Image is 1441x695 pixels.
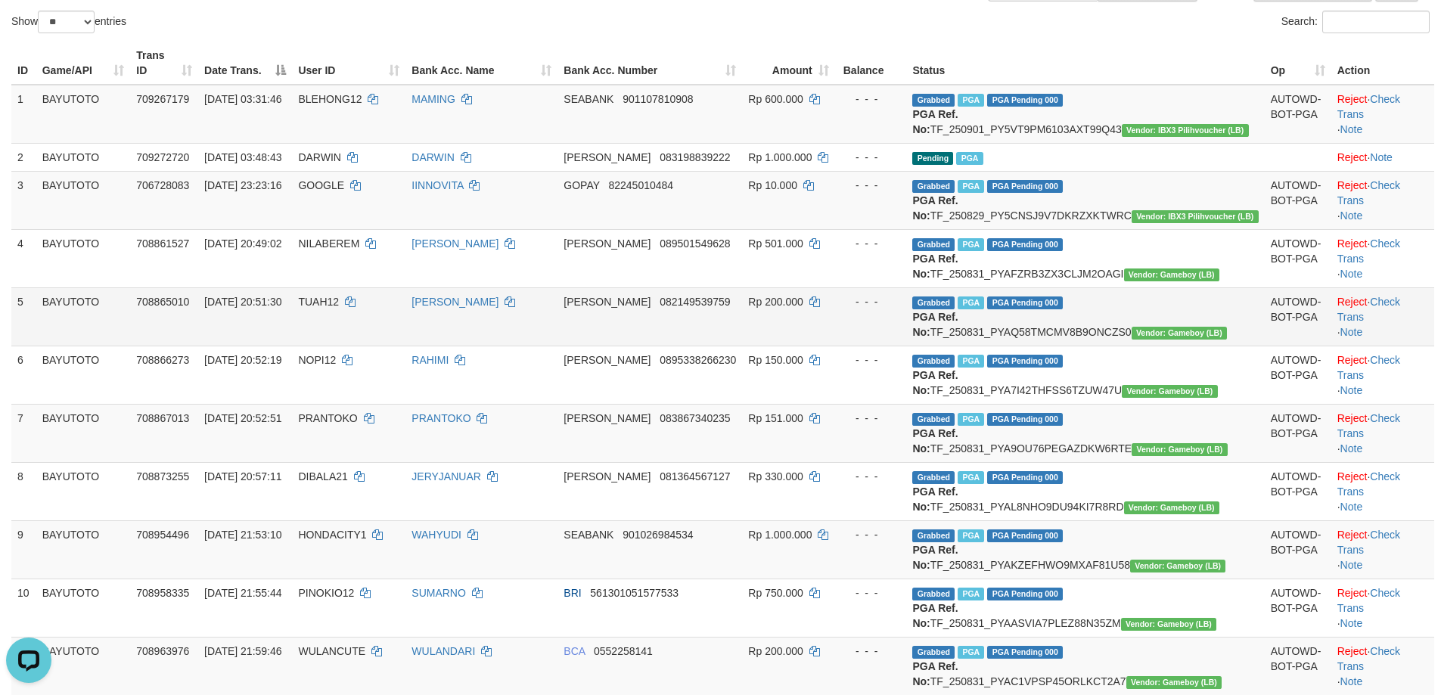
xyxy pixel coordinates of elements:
[11,143,36,171] td: 2
[1337,470,1368,482] a: Reject
[36,637,131,695] td: BAYUTOTO
[1331,287,1434,346] td: · ·
[841,469,901,484] div: - - -
[906,85,1264,144] td: TF_250901_PY5VT9PM6103AXT99Q43
[660,354,736,366] span: Copy 0895338266230 to clipboard
[1337,179,1368,191] a: Reject
[660,470,730,482] span: Copy 081364567127 to clipboard
[958,180,984,193] span: Marked by aeojona
[1331,579,1434,637] td: · ·
[841,411,901,426] div: - - -
[841,585,901,600] div: - - -
[1331,171,1434,229] td: · ·
[987,180,1063,193] span: PGA Pending
[912,180,955,193] span: Grabbed
[906,404,1264,462] td: TF_250831_PYA9OU76PEGAZDKW6RTE
[1370,151,1393,163] a: Note
[11,579,36,637] td: 10
[564,179,599,191] span: GOPAY
[564,296,651,308] span: [PERSON_NAME]
[1337,587,1368,599] a: Reject
[1337,470,1400,498] a: Check Trans
[136,587,189,599] span: 708958335
[912,296,955,309] span: Grabbed
[623,529,693,541] span: Copy 901026984534 to clipboard
[912,544,958,571] b: PGA Ref. No:
[912,108,958,135] b: PGA Ref. No:
[1265,85,1331,144] td: AUTOWD-BOT-PGA
[36,462,131,520] td: BAYUTOTO
[958,94,984,107] span: Marked by aeocindy
[912,152,953,165] span: Pending
[136,93,189,105] span: 709267179
[1265,637,1331,695] td: AUTOWD-BOT-PGA
[1340,268,1363,280] a: Note
[204,587,281,599] span: [DATE] 21:55:44
[1331,85,1434,144] td: · ·
[594,645,653,657] span: Copy 0552258141 to clipboard
[958,238,984,251] span: Marked by aeojona
[987,471,1063,484] span: PGA Pending
[564,151,651,163] span: [PERSON_NAME]
[1340,675,1363,687] a: Note
[1337,93,1368,105] a: Reject
[564,412,651,424] span: [PERSON_NAME]
[912,253,958,280] b: PGA Ref. No:
[136,354,189,366] span: 708866273
[1337,529,1400,556] a: Check Trans
[136,412,189,424] span: 708867013
[11,520,36,579] td: 9
[1337,151,1368,163] a: Reject
[841,644,901,659] div: - - -
[1331,404,1434,462] td: · ·
[298,354,336,366] span: NOPI12
[130,42,198,85] th: Trans ID: activate to sort column ascending
[36,287,131,346] td: BAYUTOTO
[1132,210,1259,223] span: Vendor URL: https://dashboard.q2checkout.com/secure
[1331,462,1434,520] td: · ·
[906,346,1264,404] td: TF_250831_PYA7I42THFSS6TZUW47U
[6,6,51,51] button: Open LiveChat chat widget
[411,354,449,366] a: RAHIMI
[1331,637,1434,695] td: · ·
[1337,645,1400,672] a: Check Trans
[11,287,36,346] td: 5
[11,462,36,520] td: 8
[748,470,803,482] span: Rp 330.000
[841,150,901,165] div: - - -
[557,42,742,85] th: Bank Acc. Number: activate to sort column ascending
[298,93,362,105] span: BLEHONG12
[748,412,803,424] span: Rp 151.000
[906,637,1264,695] td: TF_250831_PYAC1VPSP45ORLKCT2A7
[1340,209,1363,222] a: Note
[411,412,470,424] a: PRANTOKO
[906,287,1264,346] td: TF_250831_PYAQ58TMCMV8B9ONCZS0
[748,645,803,657] span: Rp 200.000
[411,529,461,541] a: WAHYUDI
[204,237,281,250] span: [DATE] 20:49:02
[11,85,36,144] td: 1
[1265,404,1331,462] td: AUTOWD-BOT-PGA
[411,179,463,191] a: IINNOVITA
[1337,237,1368,250] a: Reject
[660,296,730,308] span: Copy 082149539759 to clipboard
[204,470,281,482] span: [DATE] 20:57:11
[11,229,36,287] td: 4
[36,171,131,229] td: BAYUTOTO
[1331,520,1434,579] td: · ·
[564,470,651,482] span: [PERSON_NAME]
[912,238,955,251] span: Grabbed
[292,42,405,85] th: User ID: activate to sort column ascending
[298,179,344,191] span: GOOGLE
[411,93,455,105] a: MAMING
[1337,93,1400,120] a: Check Trans
[1281,11,1430,33] label: Search:
[564,354,651,366] span: [PERSON_NAME]
[1340,559,1363,571] a: Note
[1322,11,1430,33] input: Search:
[405,42,557,85] th: Bank Acc. Name: activate to sort column ascending
[912,471,955,484] span: Grabbed
[660,237,730,250] span: Copy 089501549628 to clipboard
[748,296,803,308] span: Rp 200.000
[136,470,189,482] span: 708873255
